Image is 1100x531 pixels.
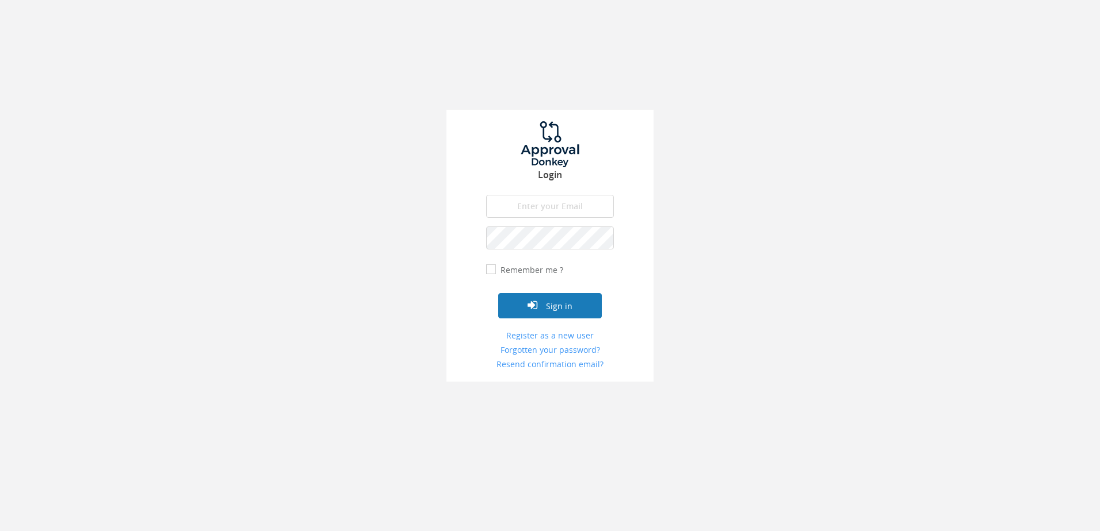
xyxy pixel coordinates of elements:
h3: Login [446,170,654,180]
a: Register as a new user [486,330,614,341]
a: Resend confirmation email? [486,359,614,370]
button: Sign in [498,293,602,318]
img: logo.png [507,121,593,167]
input: Enter your Email [486,195,614,218]
a: Forgotten your password? [486,344,614,356]
label: Remember me ? [498,264,563,276]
